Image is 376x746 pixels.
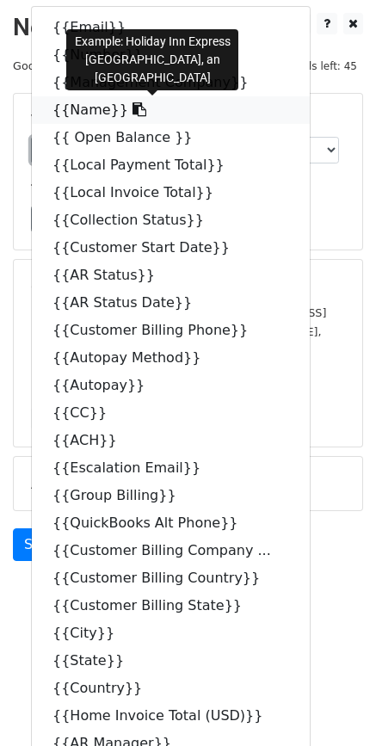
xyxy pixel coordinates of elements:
a: {{ Open Balance }} [32,124,310,151]
a: {{Number}} [32,41,310,69]
a: {{Home Invoice Total (USD)}} [32,702,310,730]
small: Google Sheet: [13,59,247,72]
a: {{Customer Start Date}} [32,234,310,262]
a: {{AR Status}} [32,262,310,289]
a: {{Customer Billing Phone}} [32,317,310,344]
a: Send [13,528,70,561]
a: {{Customer Billing State}} [32,592,310,620]
a: {{Collection Status}} [32,207,310,234]
a: {{Name}} [32,96,310,124]
a: {{Management Company}} [32,69,310,96]
a: {{ACH}} [32,427,310,454]
a: {{Autopay}} [32,372,310,399]
a: {{Customer Billing Country}} [32,564,310,592]
a: {{AR Status Date}} [32,289,310,317]
a: {{Email}} [32,14,310,41]
a: {{Country}} [32,675,310,702]
a: {{QuickBooks Alt Phone}} [32,509,310,537]
a: {{Local Payment Total}} [32,151,310,179]
a: {{Autopay Method}} [32,344,310,372]
a: {{Local Invoice Total}} [32,179,310,207]
a: {{Group Billing}} [32,482,310,509]
div: Example: Holiday Inn Express [GEOGRAPHIC_DATA], an [GEOGRAPHIC_DATA] [66,29,238,90]
h2: New Campaign [13,13,363,42]
a: {{State}} [32,647,310,675]
a: {{Escalation Email}} [32,454,310,482]
a: {{CC}} [32,399,310,427]
a: {{Customer Billing Company ... [32,537,310,564]
iframe: Chat Widget [290,663,376,746]
a: {{City}} [32,620,310,647]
